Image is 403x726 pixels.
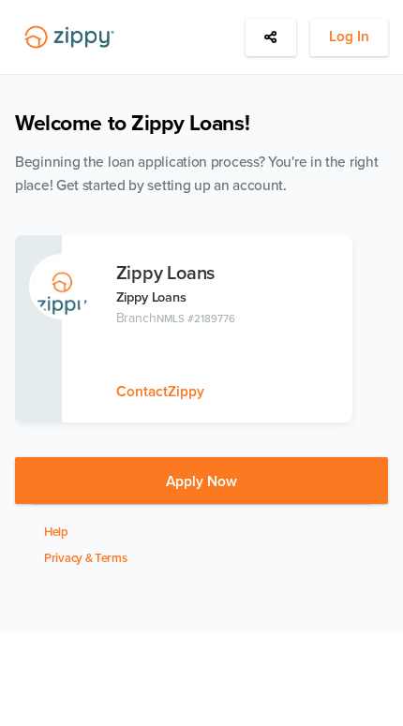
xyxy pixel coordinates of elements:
span: Beginning the loan application process? You're in the right place! Get started by setting up an a... [15,154,378,194]
button: Apply Now [15,457,388,504]
a: Privacy & Terms [44,551,127,566]
h1: Welcome to Zippy Loans! [15,111,388,137]
button: Log In [310,19,388,56]
a: Help [44,525,68,540]
img: Lender Logo [15,19,124,56]
span: Branch [116,310,157,326]
span: Log In [329,25,369,49]
button: ContactZippy [116,380,204,404]
span: NMLS #2189776 [157,312,234,325]
h3: Zippy Loans [116,263,346,284]
p: Zippy Loans [116,287,346,308]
